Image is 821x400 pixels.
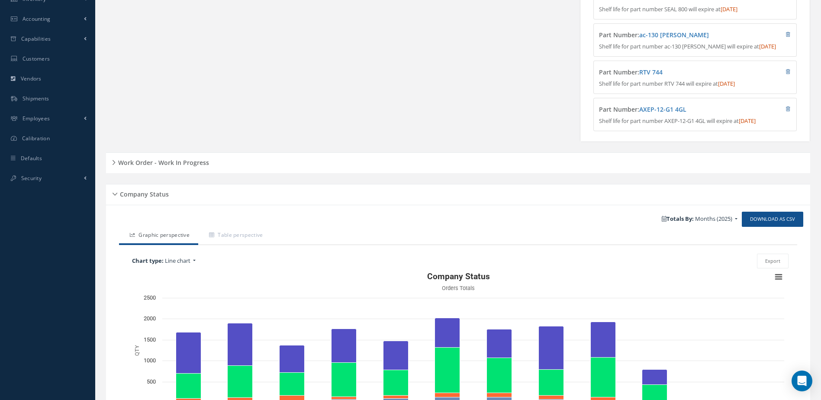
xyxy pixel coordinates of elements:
text: QTY [134,345,140,356]
a: Table perspective [198,227,271,245]
path: May, 70. Purchase orders. [383,396,409,399]
path: July, 678. Work orders received. [487,329,512,358]
path: March, 552. Work orders closed. [280,373,305,396]
b: Totals By: [662,215,694,223]
a: Graphic perspective [119,227,198,245]
h5: Company Status [117,188,169,198]
p: Shelf life for part number SEAL 800 will expire at [599,5,791,14]
text: 1500 [144,336,156,343]
p: Shelf life for part number AXEP-12-G1 4GL will expire at [599,117,791,126]
a: ac-130 [PERSON_NAME] [639,31,709,39]
path: March, 648. Work orders received. [280,345,305,373]
path: February, 763. Work orders closed. [228,366,253,398]
h4: Part Number [599,32,740,39]
text: Orders Totals [442,285,475,291]
span: Capabilities [21,35,51,42]
span: [DATE] [739,117,756,125]
span: : [637,105,686,113]
a: Chart type: Line chart [128,255,339,268]
span: Shipments [23,95,49,102]
span: Defaults [21,155,42,162]
a: AXEP-12-G1 4GL [639,105,686,113]
path: June, 706. Work orders received. [435,318,460,348]
span: Employees [23,115,50,122]
h5: Work Order - Work In Progress [116,156,209,167]
a: Download as CSV [742,212,803,227]
path: July, 826. Work orders closed. [487,358,512,393]
span: Customers [23,55,50,62]
span: Months (2025) [695,215,732,223]
text: 500 [147,378,156,385]
path: January, 980. Work orders received. [176,332,201,374]
path: September, 852. Work orders received. [591,322,616,358]
path: January, 592. Work orders closed. [176,374,201,399]
path: June, 1,079. Work orders closed. [435,348,460,393]
button: Export [757,254,789,269]
span: : [637,31,709,39]
path: April, 63. Purchase orders. [332,397,357,400]
path: February, 1,011. Work orders received. [228,323,253,366]
p: Shelf life for part number ac-130 [PERSON_NAME] will expire at [599,42,791,51]
span: : [637,68,663,76]
path: April, 818. Work orders closed. [332,363,357,397]
path: April, 805. Work orders received. [332,329,357,363]
path: May, 611. Work orders closed. [383,370,409,396]
text: 2000 [144,315,156,322]
p: Shelf life for part number RTV 744 will expire at [599,80,791,88]
button: View chart menu, Company Status [773,271,785,283]
path: September, 948. Work orders closed. [591,358,616,397]
a: Totals By: Months (2025) [657,213,742,226]
path: October, 363. Work orders received. [642,370,667,385]
path: August, 88. Purchase orders. [539,396,564,400]
span: Vendors [21,75,42,82]
path: June, 102. Purchase orders. [435,393,460,397]
h4: Part Number [599,69,740,76]
path: August, 1,033. Work orders received. [539,326,564,370]
path: August, 617. Work orders closed. [539,370,564,396]
span: Accounting [23,15,51,23]
div: Open Intercom Messenger [792,371,812,391]
span: [DATE] [759,42,776,50]
span: Line chart [165,257,190,265]
a: RTV 744 [639,68,663,76]
text: Company Status [427,271,490,281]
text: 2500 [144,294,156,301]
span: [DATE] [721,5,737,13]
path: July, 105. Purchase orders. [487,393,512,397]
span: Security [21,174,42,182]
h4: Part Number [599,106,740,113]
span: Calibration [22,135,50,142]
text: 1000 [144,357,156,364]
span: [DATE] [718,80,735,87]
b: Chart type: [132,257,164,265]
path: May, 688. Work orders received. [383,341,409,370]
